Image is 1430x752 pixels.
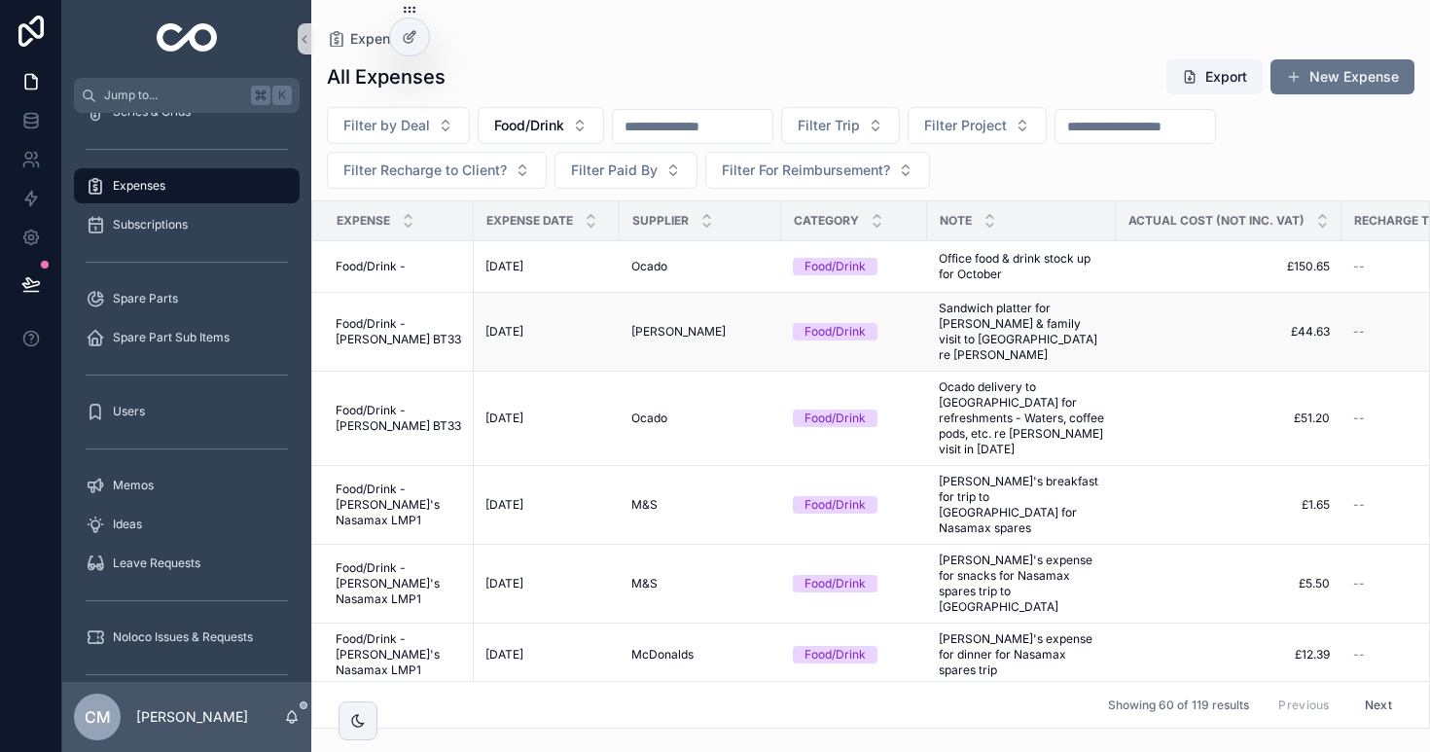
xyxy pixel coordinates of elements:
[486,213,573,229] span: Expense Date
[939,474,1104,536] span: [PERSON_NAME]'s breakfast for trip to [GEOGRAPHIC_DATA] for Nasamax spares
[940,213,972,229] span: Note
[113,291,178,306] span: Spare Parts
[1127,497,1330,513] a: £1.65
[485,647,608,662] a: [DATE]
[74,168,300,203] a: Expenses
[1270,59,1414,94] button: New Expense
[705,152,930,189] button: Select Button
[793,258,915,275] a: Food/Drink
[631,259,667,274] span: Ocado
[113,629,253,645] span: Noloco Issues & Requests
[571,161,658,180] span: Filter Paid By
[478,107,604,144] button: Select Button
[485,324,608,340] a: [DATE]
[908,107,1047,144] button: Select Button
[485,576,523,591] span: [DATE]
[336,403,462,434] a: Food/Drink - [PERSON_NAME] BT33
[1353,647,1365,662] span: --
[1127,411,1330,426] a: £51.20
[485,324,523,340] span: [DATE]
[722,161,890,180] span: Filter For Reimbursement?
[804,323,866,340] div: Food/Drink
[327,152,547,189] button: Select Button
[631,576,769,591] a: M&S
[1166,59,1263,94] button: Export
[74,468,300,503] a: Memos
[939,301,1104,363] a: Sandwich platter for [PERSON_NAME] & family visit to [GEOGRAPHIC_DATA] re [PERSON_NAME]
[939,553,1104,615] span: [PERSON_NAME]'s expense for snacks for Nasamax spares trip to [GEOGRAPHIC_DATA]
[274,88,290,103] span: K
[336,560,462,607] a: Food/Drink - [PERSON_NAME]'s Nasamax LMP1
[74,78,300,113] button: Jump to...K
[74,507,300,542] a: Ideas
[631,647,694,662] span: McDonalds
[327,107,470,144] button: Select Button
[631,497,658,513] span: M&S
[793,323,915,340] a: Food/Drink
[113,217,188,233] span: Subscriptions
[1353,497,1365,513] span: --
[113,178,165,194] span: Expenses
[798,116,860,135] span: Filter Trip
[793,496,915,514] a: Food/Drink
[631,411,769,426] a: Ocado
[939,379,1104,457] a: Ocado delivery to [GEOGRAPHIC_DATA] for refreshments - Waters, coffee pods, etc. re [PERSON_NAME]...
[1353,324,1365,340] span: --
[336,259,406,274] span: Food/Drink -
[1108,698,1249,713] span: Showing 60 of 119 results
[494,116,564,135] span: Food/Drink
[1127,576,1330,591] a: £5.50
[113,404,145,419] span: Users
[793,646,915,663] a: Food/Drink
[804,258,866,275] div: Food/Drink
[157,23,218,54] img: App logo
[74,207,300,242] a: Subscriptions
[939,631,1104,678] a: [PERSON_NAME]'s expense for dinner for Nasamax spares trip
[939,251,1104,282] span: Office food & drink stock up for October
[1353,259,1365,274] span: --
[631,647,769,662] a: McDonalds
[804,496,866,514] div: Food/Drink
[113,478,154,493] span: Memos
[74,620,300,655] a: Noloco Issues & Requests
[631,411,667,426] span: Ocado
[104,88,243,103] span: Jump to...
[793,410,915,427] a: Food/Drink
[804,410,866,427] div: Food/Drink
[1127,324,1330,340] a: £44.63
[343,116,430,135] span: Filter by Deal
[113,555,200,571] span: Leave Requests
[74,394,300,429] a: Users
[336,631,462,678] span: Food/Drink - [PERSON_NAME]'s Nasamax LMP1
[113,517,142,532] span: Ideas
[85,705,111,729] span: CM
[794,213,859,229] span: Category
[485,411,523,426] span: [DATE]
[781,107,900,144] button: Select Button
[485,259,523,274] span: [DATE]
[485,497,523,513] span: [DATE]
[74,320,300,355] a: Spare Part Sub Items
[327,29,413,49] a: Expenses
[337,213,390,229] span: Expense
[74,281,300,316] a: Spare Parts
[1128,213,1305,229] span: Actual Cost (not inc. VAT)
[336,259,462,274] a: Food/Drink -
[136,707,248,727] p: [PERSON_NAME]
[631,497,769,513] a: M&S
[1127,259,1330,274] a: £150.65
[1351,690,1406,720] button: Next
[485,647,523,662] span: [DATE]
[793,575,915,592] a: Food/Drink
[485,259,608,274] a: [DATE]
[1127,647,1330,662] a: £12.39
